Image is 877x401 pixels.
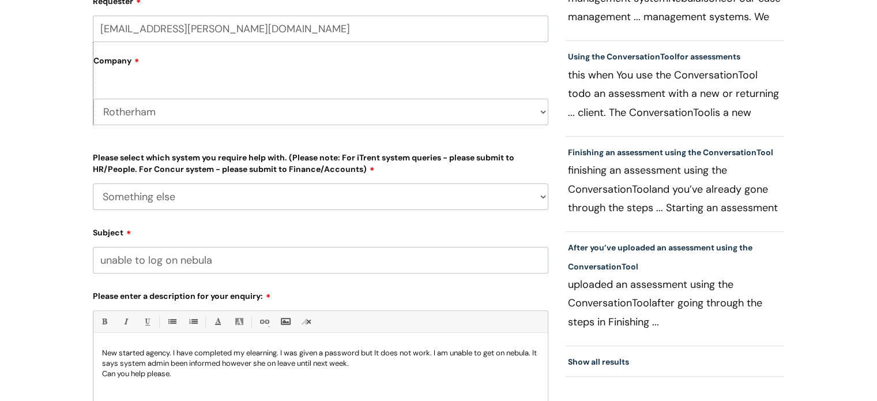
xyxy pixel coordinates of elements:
[93,287,548,301] label: Please enter a description for your enquiry:
[632,182,652,196] span: Tool
[568,357,629,367] a: Show all results
[102,348,539,369] p: New started agency. I have completed my elearning. I was given a password but It does not work. I...
[568,147,773,158] a: Finishing an assessment using the ConversationTool
[257,314,271,329] a: Link
[186,314,200,329] a: 1. Ordered List (Ctrl-Shift-8)
[93,52,548,78] label: Company
[93,16,548,42] input: Email
[568,242,752,271] a: After you’ve uploaded an assessment using the ConversationTool
[568,275,782,331] p: uploaded an assessment using the Conversation after going through the steps in Finishing ... Conv...
[568,87,578,100] span: to
[164,314,179,329] a: • Unordered List (Ctrl-Shift-7)
[102,369,539,379] p: Can you help please.
[210,314,225,329] a: Font Color
[622,261,638,272] span: Tool
[756,147,773,158] span: Tool
[568,51,740,62] a: Using the ConversationToolfor assessments
[118,314,133,329] a: Italic (Ctrl-I)
[97,314,111,329] a: Bold (Ctrl-B)
[568,161,782,216] p: finishing an assessment using the Conversation and you’ve already gone through the steps ... Star...
[693,106,713,119] span: Tool
[140,314,154,329] a: Underline(Ctrl-U)
[632,296,652,310] span: Tool
[738,68,758,82] span: Tool
[278,314,292,329] a: Insert Image...
[660,51,677,62] span: Tool
[93,224,548,238] label: Subject
[93,151,548,174] label: Please select which system you require help with. (Please note: For iTrent system queries - pleas...
[299,314,314,329] a: Remove formatting (Ctrl-\)
[232,314,246,329] a: Back Color
[568,66,782,121] p: this when You use the Conversation do an assessment with a new or returning ... client. The Conve...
